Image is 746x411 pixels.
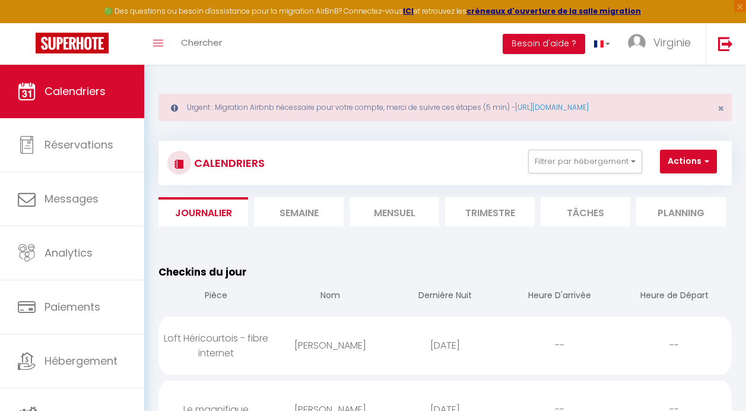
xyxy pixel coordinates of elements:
[158,265,247,279] span: Checkins du jour
[503,326,617,365] div: --
[158,319,273,372] div: Loft Héricourtois - fibre internet
[403,6,414,16] a: ICI
[158,197,248,226] li: Journalier
[350,197,439,226] li: Mensuel
[45,353,118,368] span: Hébergement
[158,94,732,121] div: Urgent : Migration Airbnb nécessaire pour votre compte, merci de suivre ces étapes (5 min) -
[653,35,691,50] span: Virginie
[718,101,724,116] span: ×
[191,150,265,176] h3: CALENDRIERS
[660,150,717,173] button: Actions
[617,326,732,365] div: --
[388,280,502,314] th: Dernière Nuit
[45,245,93,260] span: Analytics
[45,137,113,152] span: Réservations
[503,34,585,54] button: Besoin d'aide ?
[466,6,641,16] a: créneaux d'ouverture de la salle migration
[636,197,726,226] li: Planning
[445,197,535,226] li: Trimestre
[515,102,589,112] a: [URL][DOMAIN_NAME]
[45,299,100,314] span: Paiements
[273,280,388,314] th: Nom
[45,84,106,99] span: Calendriers
[254,197,344,226] li: Semaine
[628,34,646,52] img: ...
[158,280,273,314] th: Pièce
[181,36,222,49] span: Chercher
[619,23,706,65] a: ... Virginie
[718,36,733,51] img: logout
[541,197,630,226] li: Tâches
[388,326,502,365] div: [DATE]
[617,280,732,314] th: Heure de Départ
[503,280,617,314] th: Heure D'arrivée
[45,191,99,206] span: Messages
[273,326,388,365] div: [PERSON_NAME]
[172,23,231,65] a: Chercher
[718,103,724,114] button: Close
[36,33,109,53] img: Super Booking
[528,150,642,173] button: Filtrer par hébergement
